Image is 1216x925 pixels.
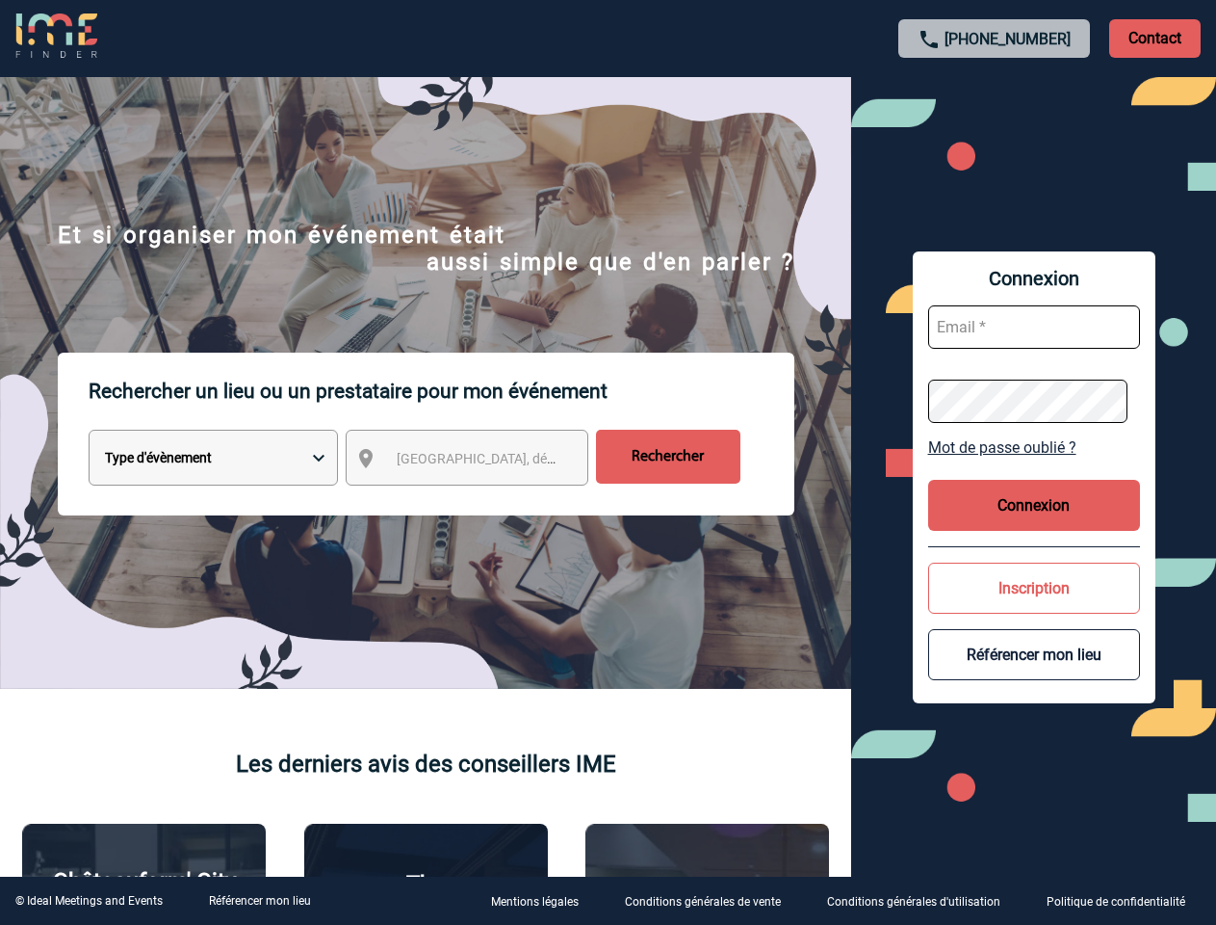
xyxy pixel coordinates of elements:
a: Conditions générales de vente [609,892,812,911]
p: Politique de confidentialité [1047,896,1185,910]
span: Connexion [928,267,1140,290]
a: Référencer mon lieu [209,894,311,908]
span: [GEOGRAPHIC_DATA], département, région... [397,451,664,466]
input: Rechercher [596,430,740,484]
p: Rechercher un lieu ou un prestataire pour mon événement [89,353,794,430]
a: Mot de passe oublié ? [928,438,1140,457]
a: Mentions légales [476,892,609,911]
p: Conditions générales de vente [625,896,781,910]
p: Conditions générales d'utilisation [827,896,1000,910]
a: Conditions générales d'utilisation [812,892,1031,911]
button: Référencer mon lieu [928,629,1140,680]
p: Mentions légales [491,896,579,910]
p: The [GEOGRAPHIC_DATA] [315,871,537,925]
p: Châteauform' City [GEOGRAPHIC_DATA] [33,868,255,922]
a: [PHONE_NUMBER] [944,30,1071,48]
input: Email * [928,305,1140,349]
img: call-24-px.png [918,28,941,51]
div: © Ideal Meetings and Events [15,894,163,908]
a: Politique de confidentialité [1031,892,1216,911]
p: Contact [1109,19,1201,58]
button: Inscription [928,563,1140,614]
p: Agence 2ISD [641,873,773,900]
button: Connexion [928,480,1140,531]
